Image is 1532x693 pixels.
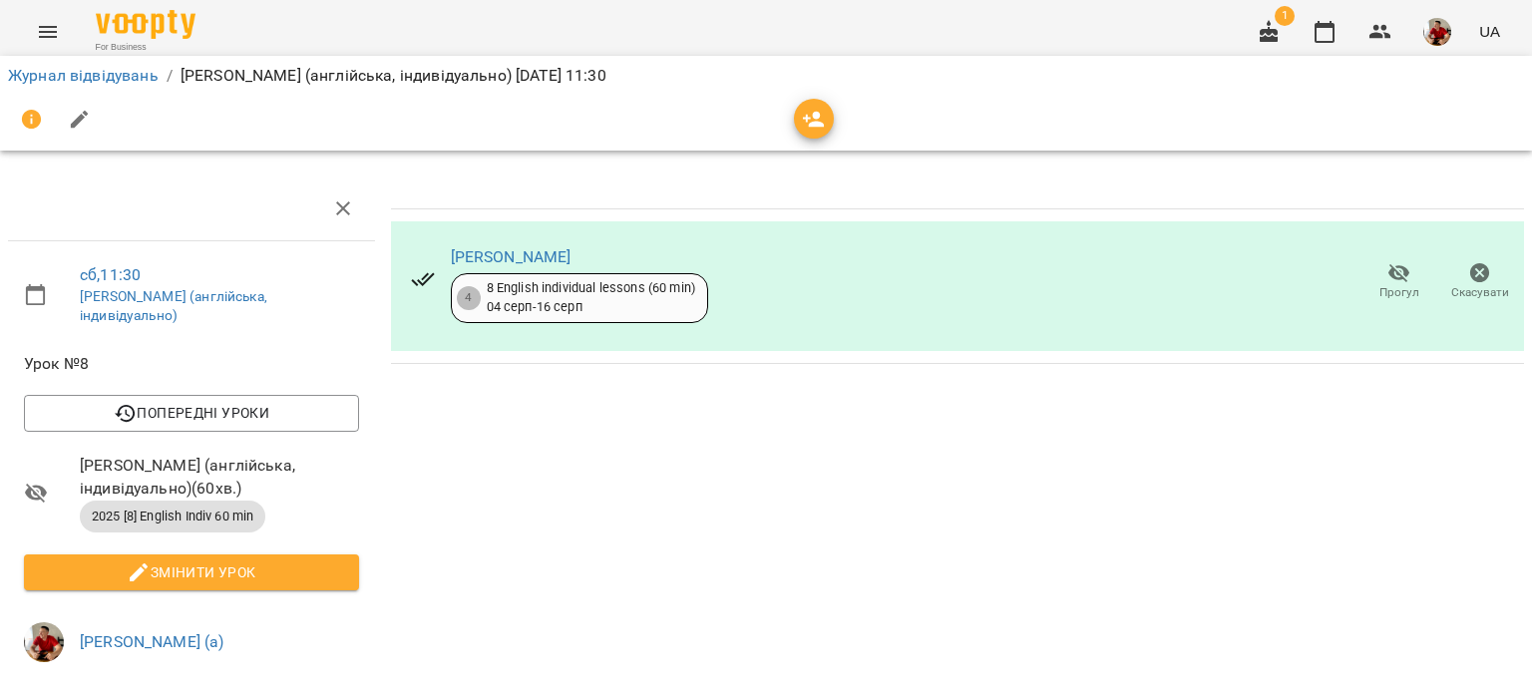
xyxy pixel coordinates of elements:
a: [PERSON_NAME] (а) [80,632,224,651]
button: Скасувати [1439,254,1520,310]
img: 2f467ba34f6bcc94da8486c15015e9d3.jpg [1423,18,1451,46]
span: For Business [96,41,195,54]
button: Menu [24,8,72,56]
a: [PERSON_NAME] [451,247,572,266]
span: Змінити урок [40,560,343,584]
img: 2f467ba34f6bcc94da8486c15015e9d3.jpg [24,622,64,662]
div: 8 English individual lessons (60 min) 04 серп - 16 серп [487,279,695,316]
a: сб , 11:30 [80,265,141,284]
a: [PERSON_NAME] (англійська, індивідуально) [80,288,267,324]
a: Журнал відвідувань [8,66,159,85]
span: Прогул [1379,284,1419,301]
span: 1 [1275,6,1295,26]
p: [PERSON_NAME] (англійська, індивідуально) [DATE] 11:30 [181,64,606,88]
div: 4 [457,286,481,310]
span: Скасувати [1451,284,1509,301]
li: / [167,64,173,88]
button: UA [1471,13,1508,50]
nav: breadcrumb [8,64,1524,88]
img: Voopty Logo [96,10,195,39]
span: Попередні уроки [40,401,343,425]
span: [PERSON_NAME] (англійська, індивідуально) ( 60 хв. ) [80,454,359,501]
span: 2025 [8] English Indiv 60 min [80,508,265,525]
button: Попередні уроки [24,395,359,431]
span: UA [1479,21,1500,42]
span: Урок №8 [24,352,359,376]
button: Змінити урок [24,554,359,590]
button: Прогул [1358,254,1439,310]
